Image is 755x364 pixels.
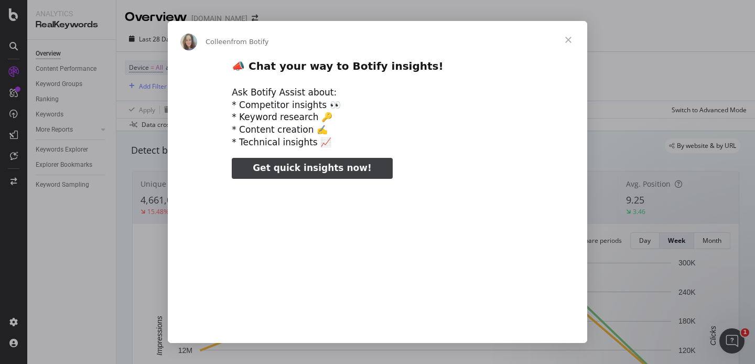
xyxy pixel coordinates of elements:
[232,158,392,179] a: Get quick insights now!
[232,59,523,79] h2: 📣 Chat your way to Botify insights!
[232,87,523,149] div: Ask Botify Assist about: * Competitor insights 👀 * Keyword research 🔑 * Content creation ✍️ * Tec...
[253,163,371,173] span: Get quick insights now!
[180,34,197,50] img: Profile image for Colleen
[549,21,587,59] span: Close
[231,38,269,46] span: from Botify
[206,38,231,46] span: Colleen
